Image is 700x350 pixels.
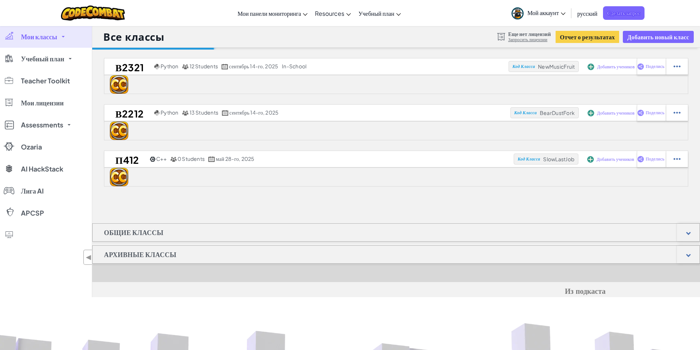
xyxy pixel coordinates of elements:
span: Учебный план [21,55,64,62]
span: Добавить учеников [597,65,635,69]
span: Код Класса [513,64,535,69]
h1: Все классы [103,30,165,44]
span: Мои панели мониторинга [237,10,301,17]
a: русский [574,3,601,23]
img: IconShare_Purple.svg [637,109,644,116]
a: Учебный план [355,3,405,23]
img: calendar.svg [222,110,229,116]
img: IconAddStudents.svg [588,110,594,116]
span: Python [161,63,178,69]
img: MultipleUsers.png [182,110,189,116]
h5: Из подкаста [187,286,606,297]
h1: Архивные классы [93,245,188,264]
h2: П412 [104,154,148,165]
span: C++ [156,155,166,162]
img: IconShare_Purple.svg [637,63,644,70]
span: BearDustFork [540,109,575,116]
span: Учебный план [358,10,394,17]
img: IconStudentEllipsis.svg [674,109,681,116]
h2: В2212 [104,107,152,118]
img: logo [110,75,128,94]
button: Добавить новый класс [623,31,693,43]
span: русский [577,10,597,17]
img: logo [110,122,128,140]
span: 13 Students [190,109,219,116]
a: Сделать запрос [603,6,645,20]
img: MultipleUsers.png [170,156,177,162]
span: Поделись [646,157,664,161]
a: В2321 Python 12 Students сентябрь 14-го, 2025 in-school [104,61,509,72]
img: avatar [511,7,524,19]
span: Поделись [646,64,664,69]
span: ◀ [86,252,92,263]
div: in-school [282,63,306,70]
img: IconAddStudents.svg [587,156,594,163]
img: MultipleUsers.png [182,64,189,69]
img: IconStudentEllipsis.svg [674,63,681,70]
button: Отчет о результатах [556,31,620,43]
a: П412 C++ 0 Students май 28-го, 2025 [104,154,514,165]
img: python.png [154,110,160,116]
span: Assessments [21,122,63,128]
span: сентябрь 14-го, 2025 [229,109,279,116]
span: Мои лицензии [21,100,64,106]
span: Teacher Toolkit [21,77,70,84]
span: Мои классы [21,33,57,40]
span: AI HackStack [21,166,63,172]
span: Поделись [646,111,664,115]
h1: Общие классы [93,223,175,242]
span: Код Класса [514,111,536,115]
img: CodeCombat logo [61,6,125,21]
img: IconStudentEllipsis.svg [674,156,681,162]
span: сентябрь 14-го, 2025 [229,63,278,69]
a: В2212 Python 13 Students сентябрь 14-го, 2025 [104,107,510,118]
a: Мои панели мониторинга [234,3,311,23]
span: 12 Students [190,63,218,69]
span: Код Класса [518,157,540,161]
span: Добавить учеников [597,157,634,162]
img: logo [110,168,128,186]
span: 0 Students [177,155,205,162]
span: NewMusicFruit [538,63,575,70]
a: Запросить лицензии [508,37,551,43]
img: calendar.svg [208,156,215,162]
span: Лига AI [21,188,44,194]
img: calendar.svg [222,64,228,69]
span: SlowLastJob [543,156,574,162]
a: Resources [311,3,355,23]
img: IconShare_Purple.svg [637,156,644,162]
img: python.png [154,64,160,69]
span: Еще нет лицензий [508,31,551,37]
img: IconAddStudents.svg [588,64,594,70]
span: Ozaria [21,144,42,150]
span: Python [161,109,178,116]
img: cpp.png [150,156,155,162]
h2: В2321 [104,61,152,72]
span: май 28-го, 2025 [216,155,254,162]
span: Мой аккаунт [527,9,566,17]
a: Мой аккаунт [508,1,569,25]
span: Добавить учеников [597,111,635,115]
span: Resources [315,10,344,17]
